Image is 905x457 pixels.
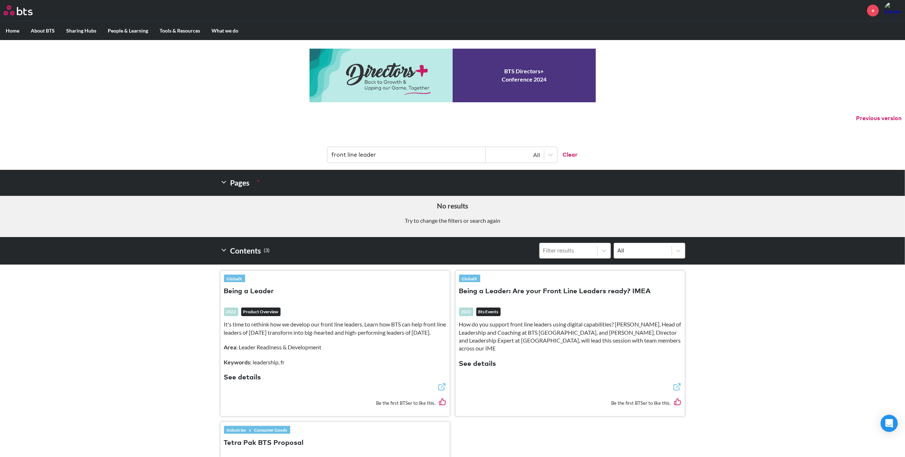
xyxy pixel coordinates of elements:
[224,308,238,316] div: 2022
[224,275,245,282] a: GlobalX
[459,287,651,296] button: Being a Leader: Are your Front Line Leaders ready? IMEA
[459,359,496,369] button: See details
[220,243,270,259] h2: Contents
[224,359,250,365] strong: Keywords
[102,21,154,40] label: People & Learning
[25,21,60,40] label: About BTS
[867,5,879,16] a: +
[206,21,244,40] label: What we do
[327,147,486,163] input: Find contents, pages and demos...
[224,426,290,434] div: »
[154,21,206,40] label: Tools & Resources
[856,114,901,122] button: Previous version
[264,246,270,255] small: ( 3 )
[618,246,668,254] div: All
[4,5,46,15] a: Go home
[5,201,900,211] h5: No results
[241,308,281,316] em: Product Overview
[224,358,446,366] p: : leadership, fr
[224,373,261,383] button: See details
[224,287,274,296] button: Being a Leader
[543,246,594,254] div: Filter results
[884,2,901,19] a: Profile
[60,21,102,40] label: Sharing Hubs
[459,308,473,316] div: 2022
[489,151,540,159] div: All
[224,393,446,413] div: Be the first BTSer to like this.
[224,344,237,350] strong: Area
[5,217,900,225] p: Try to change the filters or search again
[881,415,898,432] div: Open Intercom Messenger
[252,426,290,434] a: Consumer Goods
[438,383,446,393] a: External link
[220,176,260,190] h2: Pages
[224,438,304,448] button: Tetra Pak BTS Proposal
[459,275,480,282] a: GlobalX
[673,383,681,393] a: External link
[310,49,596,102] a: Conference 2024
[459,320,681,353] p: How do you support front line leaders using digital capabilities? [PERSON_NAME], Head of Leadersh...
[224,343,446,351] p: : Leader Readiness & Development
[224,426,249,434] a: Industries
[476,308,501,316] em: Bts Events
[224,320,446,336] p: It's time to rethink how we develop our front line leaders. Learn how BTS can help front line lea...
[4,5,33,15] img: BTS Logo
[884,2,901,19] img: Kareem Panton
[557,147,578,163] button: Clear
[459,393,681,413] div: Be the first BTSer to like this.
